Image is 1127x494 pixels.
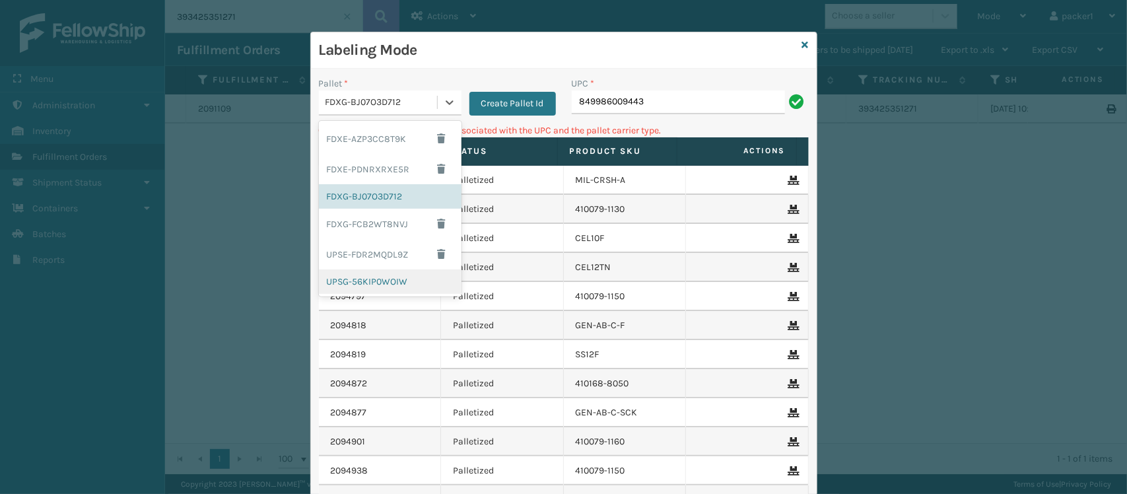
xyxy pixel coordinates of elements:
td: Palletized [441,398,564,427]
p: Can't find any fulfillment orders associated with the UPC and the pallet carrier type. [319,123,809,137]
label: Status [450,145,545,157]
td: Palletized [441,166,564,195]
i: Remove From Pallet [788,408,796,417]
i: Remove From Pallet [788,350,796,359]
a: 2094872 [331,377,368,390]
i: Remove From Pallet [788,466,796,476]
td: CEL10F [564,224,687,253]
td: 410079-1160 [564,427,687,456]
div: UPSE-FDR2MQDL9Z [319,239,461,269]
td: 410079-1150 [564,456,687,485]
i: Remove From Pallet [788,205,796,214]
div: FDXG-BJ07O3D712 [319,184,461,209]
i: Remove From Pallet [788,437,796,446]
i: Remove From Pallet [788,379,796,388]
td: CEL12TN [564,253,687,282]
div: UPSG-56KIP0WOIW [319,269,461,294]
div: FDXG-BJ07O3D712 [325,96,438,110]
a: 2094938 [331,464,368,477]
td: 410079-1130 [564,195,687,224]
i: Remove From Pallet [788,321,796,330]
a: 2094797 [331,290,366,303]
td: 410079-1150 [564,282,687,311]
span: Actions [681,140,794,162]
td: MIL-CRSH-A [564,166,687,195]
i: Remove From Pallet [788,292,796,301]
label: UPC [572,77,595,90]
td: Palletized [441,195,564,224]
td: 410168-8050 [564,369,687,398]
div: FDXG-FCB2WT8NVJ [319,209,461,239]
i: Remove From Pallet [788,263,796,272]
div: FDXE-AZP3CC8T9K [319,123,461,154]
a: 2094818 [331,319,367,332]
div: FDXE-PDNRXRXE5R [319,154,461,184]
button: Create Pallet Id [469,92,556,116]
label: Product SKU [570,145,665,157]
td: SS12F [564,340,687,369]
td: Palletized [441,456,564,485]
a: 2094901 [331,435,366,448]
label: Pallet [319,77,349,90]
td: Palletized [441,253,564,282]
i: Remove From Pallet [788,176,796,185]
a: 2094877 [331,406,367,419]
td: Palletized [441,224,564,253]
td: Palletized [441,369,564,398]
a: 2094819 [331,348,366,361]
td: Palletized [441,340,564,369]
td: GEN-AB-C-F [564,311,687,340]
h3: Labeling Mode [319,40,797,60]
i: Remove From Pallet [788,234,796,243]
td: Palletized [441,282,564,311]
td: Palletized [441,311,564,340]
td: GEN-AB-C-SCK [564,398,687,427]
td: Palletized [441,427,564,456]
